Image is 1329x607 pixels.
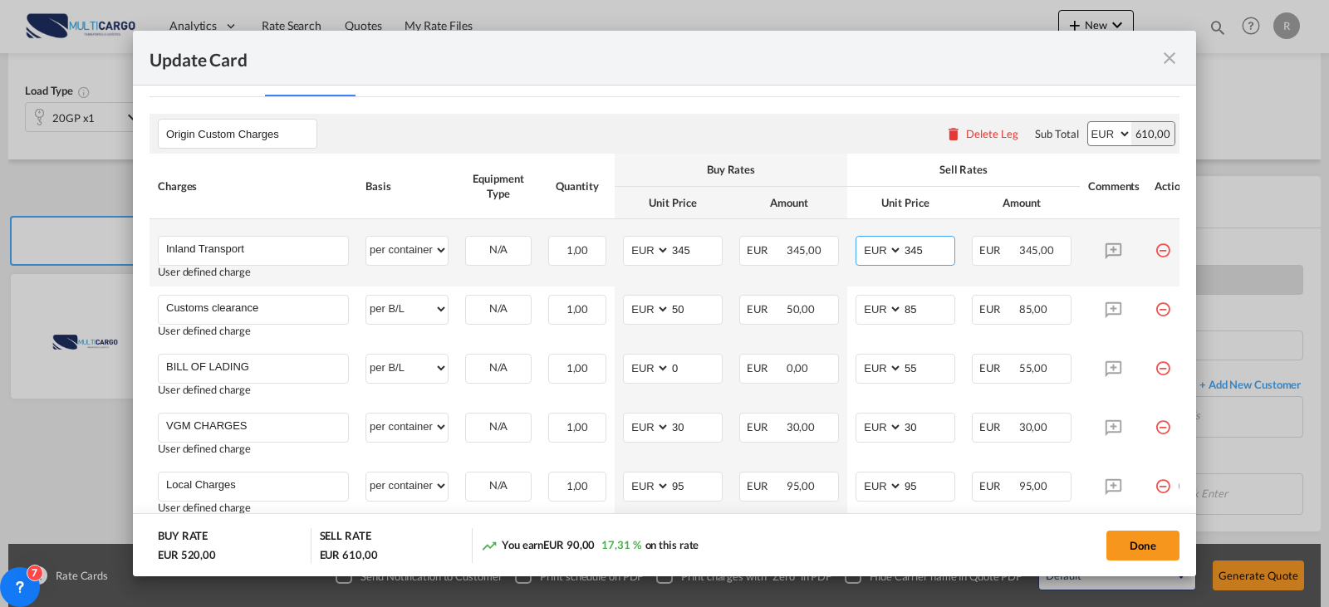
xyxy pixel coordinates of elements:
div: User defined charge [158,384,349,396]
input: 0 [670,355,722,379]
span: 1,00 [566,479,589,492]
th: Action [1146,154,1202,218]
md-input-container: VGM CHARGES [159,414,348,438]
th: Unit Price [847,187,964,219]
input: Leg Name [166,121,316,146]
div: User defined charge [158,443,349,455]
input: 95 [903,472,954,497]
div: Charges [158,179,349,193]
input: Charge Name [166,472,348,497]
span: EUR 90,00 [543,538,595,551]
md-input-container: Inland Transport [159,237,348,262]
md-icon: icon-plus-circle-outline green-400-fg [1177,472,1194,488]
input: Charge Name [166,237,348,262]
md-icon: icon-close fg-AAA8AD m-0 pointer [1160,48,1179,68]
select: per B/L [366,355,448,381]
span: 95,00 [1019,479,1048,492]
span: 345,00 [787,243,821,257]
span: 1,00 [566,420,589,433]
md-icon: icon-trending-up [481,537,498,554]
md-icon: icon-minus-circle-outline red-400-fg [1155,472,1171,488]
div: BUY RATE [158,528,208,547]
select: per container [366,414,448,440]
div: Delete Leg [966,127,1018,140]
div: N/A [466,355,531,380]
input: Charge Name [166,355,348,379]
div: N/A [466,296,531,321]
span: 85,00 [1019,302,1048,316]
th: Amount [964,187,1080,219]
md-icon: icon-minus-circle-outline red-400-fg [1155,236,1171,252]
div: 610,00 [1131,122,1175,145]
span: 95,00 [787,479,816,492]
div: Sell Rates [856,162,1072,177]
select: per container [366,237,448,263]
span: EUR [979,361,1017,374]
span: EUR [979,243,1017,257]
input: 30 [670,414,722,438]
th: Unit Price [615,187,731,219]
md-icon: icon-minus-circle-outline red-400-fg [1155,413,1171,429]
input: 30 [903,414,954,438]
span: EUR [747,243,784,257]
md-input-container: Customs clearance [159,296,348,321]
div: N/A [466,472,531,498]
span: EUR [747,302,784,316]
th: Comments [1080,154,1146,218]
span: EUR [747,479,784,492]
input: 345 [903,237,954,262]
input: Charge Name [166,296,348,321]
div: SELL RATE [320,528,371,547]
span: 17,31 % [601,538,640,551]
div: N/A [466,237,531,262]
span: 50,00 [787,302,816,316]
input: Charge Name [166,414,348,438]
md-icon: icon-minus-circle-outline red-400-fg [1155,354,1171,370]
span: EUR [747,420,784,433]
div: Buy Rates [623,162,839,177]
div: EUR 610,00 [320,547,378,562]
span: EUR [747,361,784,374]
div: You earn on this rate [481,537,699,555]
md-dialog: Update Card Port ... [133,31,1196,577]
md-icon: icon-minus-circle-outline red-400-fg [1155,295,1171,311]
span: 30,00 [1019,420,1048,433]
div: N/A [466,414,531,439]
span: 1,00 [566,302,589,316]
span: 345,00 [1019,243,1054,257]
th: Amount [731,187,847,219]
button: Done [1106,531,1179,560]
div: User defined charge [158,502,349,514]
div: Update Card [150,47,1160,68]
div: Equipment Type [465,171,532,201]
input: 345 [670,237,722,262]
span: EUR [979,420,1017,433]
md-input-container: BILL OF LADING [159,355,348,379]
div: Basis [365,179,449,193]
span: EUR [979,302,1017,316]
md-icon: icon-delete [945,125,962,142]
div: User defined charge [158,266,349,278]
input: 50 [670,296,722,321]
input: 95 [670,472,722,497]
span: 55,00 [1019,361,1048,374]
div: User defined charge [158,325,349,337]
span: 1,00 [566,361,589,374]
div: Sub Total [1035,126,1078,141]
span: 0,00 [787,361,809,374]
div: Quantity [548,179,606,193]
div: EUR 520,00 [158,547,216,562]
span: 30,00 [787,420,816,433]
select: per B/L [366,296,448,322]
select: per container [366,472,448,499]
span: EUR [979,479,1017,492]
button: Delete Leg [945,127,1018,140]
md-input-container: Local Charges [159,472,348,497]
span: 1,00 [566,243,589,257]
input: 55 [903,355,954,379]
input: 85 [903,296,954,321]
